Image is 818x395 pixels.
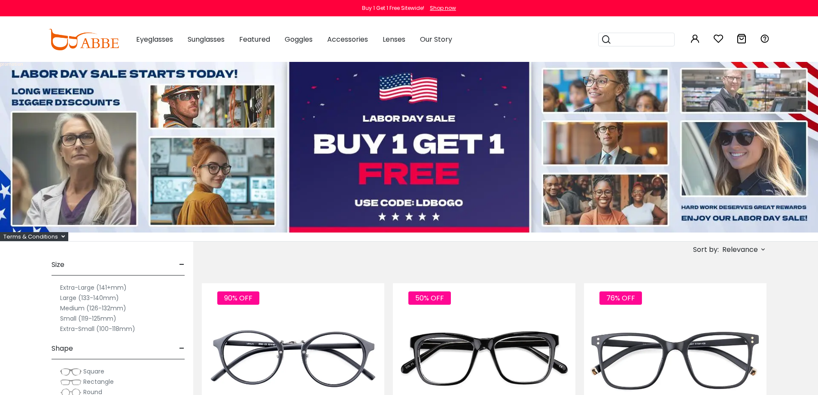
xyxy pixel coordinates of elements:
div: Shop now [430,4,456,12]
span: Shape [52,338,73,359]
span: - [179,338,185,359]
span: Eyeglasses [136,34,173,44]
label: Large (133-140mm) [60,293,119,303]
span: Goggles [285,34,313,44]
span: - [179,254,185,275]
img: Square.png [60,367,82,376]
span: Sunglasses [188,34,225,44]
span: 50% OFF [408,291,451,305]
label: Extra-Small (100-118mm) [60,324,135,334]
span: Lenses [383,34,405,44]
span: Our Story [420,34,452,44]
img: Rectangle.png [60,378,82,386]
label: Small (119-125mm) [60,313,116,324]
img: abbeglasses.com [49,29,119,50]
label: Extra-Large (141+mm) [60,282,127,293]
span: Accessories [327,34,368,44]
div: Buy 1 Get 1 Free Sitewide! [362,4,424,12]
label: Medium (126-132mm) [60,303,126,313]
a: Shop now [426,4,456,12]
span: Sort by: [693,245,719,254]
span: 90% OFF [217,291,259,305]
span: 76% OFF [599,291,642,305]
span: Size [52,254,64,275]
span: Rectangle [83,377,114,386]
span: Square [83,367,104,376]
span: Relevance [722,242,758,257]
span: Featured [239,34,270,44]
